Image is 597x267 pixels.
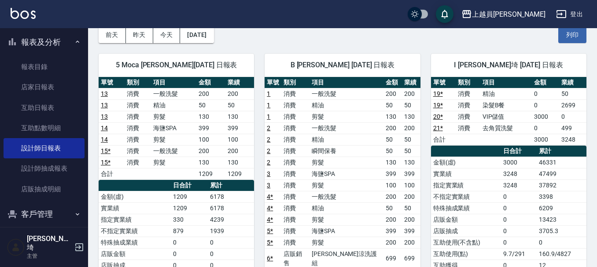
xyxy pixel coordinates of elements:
td: 0 [532,99,559,111]
td: 100 [196,134,225,145]
td: 消費 [281,122,310,134]
td: 879 [171,225,207,237]
td: 剪髮 [310,179,383,191]
td: 剪髮 [151,111,196,122]
td: 200 [402,191,420,202]
td: 去角質洗髮 [480,122,532,134]
button: 前天 [99,27,126,43]
a: 2 [267,124,270,132]
a: 報表目錄 [4,57,85,77]
td: 3000 [501,157,537,168]
td: 130 [402,111,420,122]
td: 130 [402,157,420,168]
td: 37892 [537,179,586,191]
td: 13423 [537,214,586,225]
td: 消費 [456,111,480,122]
td: 互助使用(不含點) [431,237,501,248]
img: Person [7,238,25,256]
th: 業績 [402,77,420,88]
td: 0 [171,248,207,260]
td: 精油 [480,88,532,99]
td: 0 [532,122,559,134]
h5: [PERSON_NAME]埼 [27,234,72,252]
th: 單號 [431,77,456,88]
th: 業績 [559,77,586,88]
td: 50 [402,202,420,214]
td: 消費 [281,111,310,122]
td: 200 [196,88,225,99]
td: 50 [383,202,402,214]
td: 130 [383,111,402,122]
td: 消費 [456,99,480,111]
td: 消費 [125,111,151,122]
table: a dense table [99,77,254,180]
td: 店販抽成 [431,225,501,237]
td: 消費 [281,168,310,179]
td: 4239 [208,214,254,225]
td: 3000 [532,134,559,145]
th: 金額 [532,77,559,88]
button: 報表及分析 [4,31,85,54]
th: 單號 [265,77,281,88]
td: 3000 [532,111,559,122]
a: 互助日報表 [4,98,85,118]
td: 50 [383,99,402,111]
a: 13 [101,113,108,120]
a: 1 [267,90,270,97]
a: 13 [101,90,108,97]
td: 200 [402,122,420,134]
button: 員工及薪資 [4,225,85,248]
td: 一般洗髮 [310,88,383,99]
th: 日合計 [501,146,537,157]
td: 海鹽SPA [151,122,196,134]
td: 剪髮 [310,111,383,122]
td: 消費 [281,191,310,202]
td: 消費 [125,157,151,168]
button: 列印 [558,27,586,43]
td: 200 [383,122,402,134]
a: 互助點數明細 [4,118,85,138]
td: 50 [225,99,254,111]
td: 金額(虛) [431,157,501,168]
td: 3705.3 [537,225,586,237]
td: 消費 [281,179,310,191]
td: 特殊抽成業績 [99,237,171,248]
td: 3248 [501,168,537,179]
a: 1 [267,102,270,109]
td: 金額(虛) [99,191,171,202]
th: 類別 [125,77,151,88]
a: 14 [101,136,108,143]
td: 海鹽SPA [310,225,383,237]
img: Logo [11,8,36,19]
td: 200 [383,237,402,248]
td: 46331 [537,157,586,168]
button: save [436,5,453,23]
th: 項目 [151,77,196,88]
th: 業績 [225,77,254,88]
td: 消費 [281,157,310,168]
td: 399 [383,168,402,179]
td: 50 [402,145,420,157]
td: 剪髮 [310,237,383,248]
td: 一般洗髮 [151,145,196,157]
td: 50 [559,88,586,99]
td: 消費 [456,122,480,134]
td: 200 [402,237,420,248]
td: 消費 [281,214,310,225]
td: 實業績 [431,168,501,179]
td: 130 [196,157,225,168]
a: 14 [101,124,108,132]
td: 一般洗髮 [310,122,383,134]
a: 1 [267,113,270,120]
td: 精油 [151,99,196,111]
td: 消費 [125,99,151,111]
td: 精油 [310,134,383,145]
th: 項目 [480,77,532,88]
button: 昨天 [126,27,153,43]
td: 精油 [310,99,383,111]
td: 0 [501,202,537,214]
td: 剪髮 [310,157,383,168]
td: 130 [225,111,254,122]
td: 6209 [537,202,586,214]
td: 200 [196,145,225,157]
